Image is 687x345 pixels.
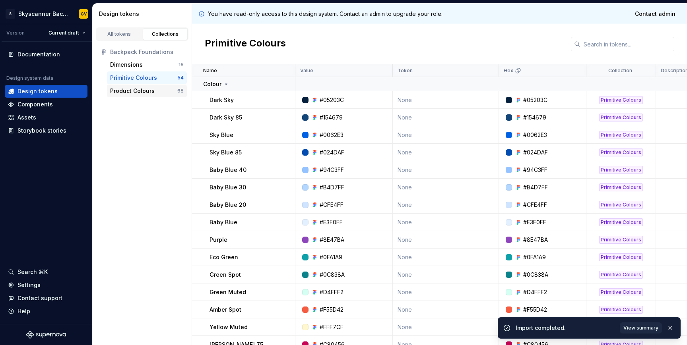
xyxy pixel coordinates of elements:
[110,48,184,56] div: Backpack Foundations
[210,96,234,104] p: Dark Sky
[5,292,87,305] button: Contact support
[580,37,674,51] input: Search in tokens...
[110,87,155,95] div: Product Colours
[6,9,15,19] div: S
[17,50,60,58] div: Documentation
[635,10,675,18] span: Contact admin
[523,306,547,314] div: #F55D42
[17,127,66,135] div: Storybook stories
[6,75,53,81] div: Design system data
[523,218,546,226] div: #E3F0FF
[523,183,548,191] div: #B4D7FF
[599,201,643,209] div: Primitive Colours
[393,283,499,301] td: None
[17,100,53,108] div: Components
[320,114,343,121] div: #154679
[393,318,499,336] td: None
[208,10,442,18] p: You have read-only access to this design system. Contact an admin to upgrade your role.
[203,80,221,88] p: Colour
[630,7,681,21] a: Contact admin
[110,74,157,82] div: Primitive Colours
[620,322,662,333] button: View summary
[210,236,227,244] p: Purple
[17,87,58,95] div: Design tokens
[17,294,62,302] div: Contact support
[320,253,342,261] div: #0FA1A9
[210,253,238,261] p: Eco Green
[393,91,499,109] td: None
[393,126,499,144] td: None
[523,201,547,209] div: #CFE4FF
[177,75,184,81] div: 54
[393,301,499,318] td: None
[516,324,615,332] div: Import completed.
[17,281,41,289] div: Settings
[599,131,643,139] div: Primitive Colours
[320,166,344,174] div: #94C3FF
[300,67,313,74] p: Value
[398,67,413,74] p: Token
[107,85,187,97] button: Product Colours68
[393,214,499,231] td: None
[177,88,184,94] div: 68
[26,331,66,339] svg: Supernova Logo
[320,148,344,156] div: #024DAF
[210,288,246,296] p: Green Muted
[5,98,87,111] a: Components
[599,96,643,104] div: Primitive Colours
[81,11,87,17] div: GV
[599,253,643,261] div: Primitive Colours
[599,148,643,156] div: Primitive Colours
[210,183,246,191] p: Baby Blue 30
[17,268,48,276] div: Search ⌘K
[320,306,343,314] div: #F55D42
[320,218,343,226] div: #E3F0FF
[5,305,87,318] button: Help
[599,218,643,226] div: Primitive Colours
[146,31,185,37] div: Collections
[393,231,499,249] td: None
[599,166,643,174] div: Primitive Colours
[523,96,547,104] div: #05203C
[5,266,87,278] button: Search ⌘K
[599,306,643,314] div: Primitive Colours
[599,271,643,279] div: Primitive Colours
[599,114,643,121] div: Primitive Colours
[523,131,547,139] div: #0062E3
[5,85,87,98] a: Design tokens
[99,31,139,37] div: All tokens
[5,48,87,61] a: Documentation
[210,148,242,156] p: Sky Blue 85
[523,236,548,244] div: #8E47BA
[523,166,547,174] div: #94C3FF
[203,67,217,74] p: Name
[210,201,246,209] p: Baby Blue 20
[18,10,69,18] div: Skyscanner Backpack
[393,144,499,161] td: None
[320,323,343,331] div: #FFF7CF
[107,71,187,84] a: Primitive Colours54
[5,279,87,291] a: Settings
[320,201,343,209] div: #CFE4FF
[320,236,344,244] div: #8E47BA
[210,323,248,331] p: Yellow Muted
[523,114,546,121] div: #154679
[523,288,547,296] div: #D4FFF2
[608,67,632,74] p: Collection
[210,131,233,139] p: Sky Blue
[523,148,548,156] div: #024DAF
[623,325,658,331] span: View summary
[393,109,499,126] td: None
[210,271,241,279] p: Green Spot
[504,67,513,74] p: Hex
[393,266,499,283] td: None
[107,58,187,71] button: Dimensions16
[320,96,344,104] div: #05203C
[599,183,643,191] div: Primitive Colours
[320,271,345,279] div: #0C838A
[49,30,79,36] span: Current draft
[6,30,25,36] div: Version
